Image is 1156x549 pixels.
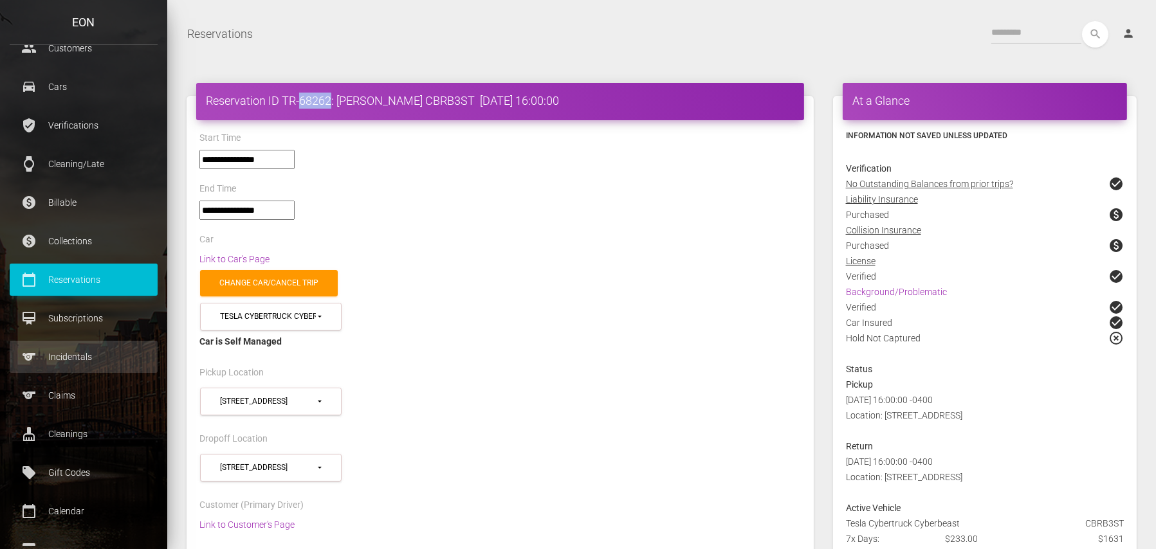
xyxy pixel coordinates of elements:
[220,462,316,473] div: [STREET_ADDRESS]
[10,264,158,296] a: calendar_today Reservations
[19,116,148,135] p: Verifications
[10,495,158,527] a: calendar_today Calendar
[1098,531,1124,546] span: $1631
[19,386,148,405] p: Claims
[199,499,304,512] label: Customer (Primary Driver)
[935,531,1034,546] div: $233.00
[199,519,295,530] a: Link to Customer's Page
[10,456,158,489] a: local_offer Gift Codes
[836,531,935,546] div: 7x Days:
[19,463,148,482] p: Gift Codes
[846,256,876,266] u: License
[10,341,158,373] a: sports Incidentals
[10,225,158,257] a: paid Collections
[836,516,1133,531] div: Tesla Cybertruck Cyberbeast
[1108,207,1124,222] span: paid
[1085,516,1124,531] span: CBRB3ST
[220,311,316,322] div: Tesla Cybertruck Cyberbeast (CBRB3ST in 90249)
[836,330,1133,361] div: Hold Not Captured
[10,186,158,219] a: paid Billable
[200,388,342,415] button: 13804 Arcturus Avenue (90249)
[836,300,1133,315] div: Verified
[199,366,264,379] label: Pickup Location
[19,77,148,96] p: Cars
[846,456,962,482] span: [DATE] 16:00:00 -0400 Location: [STREET_ADDRESS]
[846,194,918,204] u: Liability Insurance
[19,309,148,328] p: Subscriptions
[846,441,873,451] strong: Return
[10,32,158,64] a: people Customers
[200,270,338,296] a: Change car/cancel trip
[836,269,1133,284] div: Verified
[19,424,148,444] p: Cleanings
[1108,269,1124,284] span: check_circle
[10,109,158,141] a: verified_user Verifications
[199,433,268,446] label: Dropoff Location
[1122,27,1135,40] i: person
[10,302,158,334] a: card_membership Subscriptions
[200,454,342,482] button: 13804 Arcturus Avenue (90249)
[200,303,342,330] button: Tesla Cybertruck Cyberbeast (CBRB3ST in 90249)
[19,347,148,366] p: Incidentals
[1108,176,1124,192] span: check_circle
[1108,300,1124,315] span: check_circle
[187,18,253,50] a: Reservations
[852,93,1117,109] h4: At a Glance
[846,179,1013,189] u: No Outstanding Balances from prior trips?
[846,395,962,420] span: [DATE] 16:00:00 -0400 Location: [STREET_ADDRESS]
[846,130,1124,141] h6: Information not saved unless updated
[836,238,1133,253] div: Purchased
[10,418,158,450] a: cleaning_services Cleanings
[19,193,148,212] p: Billable
[199,233,214,246] label: Car
[19,270,148,289] p: Reservations
[1108,238,1124,253] span: paid
[846,503,901,513] strong: Active Vehicle
[10,379,158,411] a: sports Claims
[199,132,241,145] label: Start Time
[846,364,872,374] strong: Status
[19,154,148,174] p: Cleaning/Late
[836,315,1133,330] div: Car Insured
[836,207,1133,222] div: Purchased
[199,183,236,195] label: End Time
[846,225,921,235] u: Collision Insurance
[19,231,148,251] p: Collections
[10,148,158,180] a: watch Cleaning/Late
[220,396,316,407] div: [STREET_ADDRESS]
[19,501,148,521] p: Calendar
[1082,21,1108,48] button: search
[1108,315,1124,330] span: check_circle
[846,287,947,297] a: Background/Problematic
[846,163,892,174] strong: Verification
[10,71,158,103] a: drive_eta Cars
[206,93,794,109] h4: Reservation ID TR-68262: [PERSON_NAME] CBRB3ST [DATE] 16:00:00
[1112,21,1146,47] a: person
[846,379,873,390] strong: Pickup
[199,334,801,349] div: Car is Self Managed
[199,254,270,264] a: Link to Car's Page
[1108,330,1124,346] span: highlight_off
[19,39,148,58] p: Customers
